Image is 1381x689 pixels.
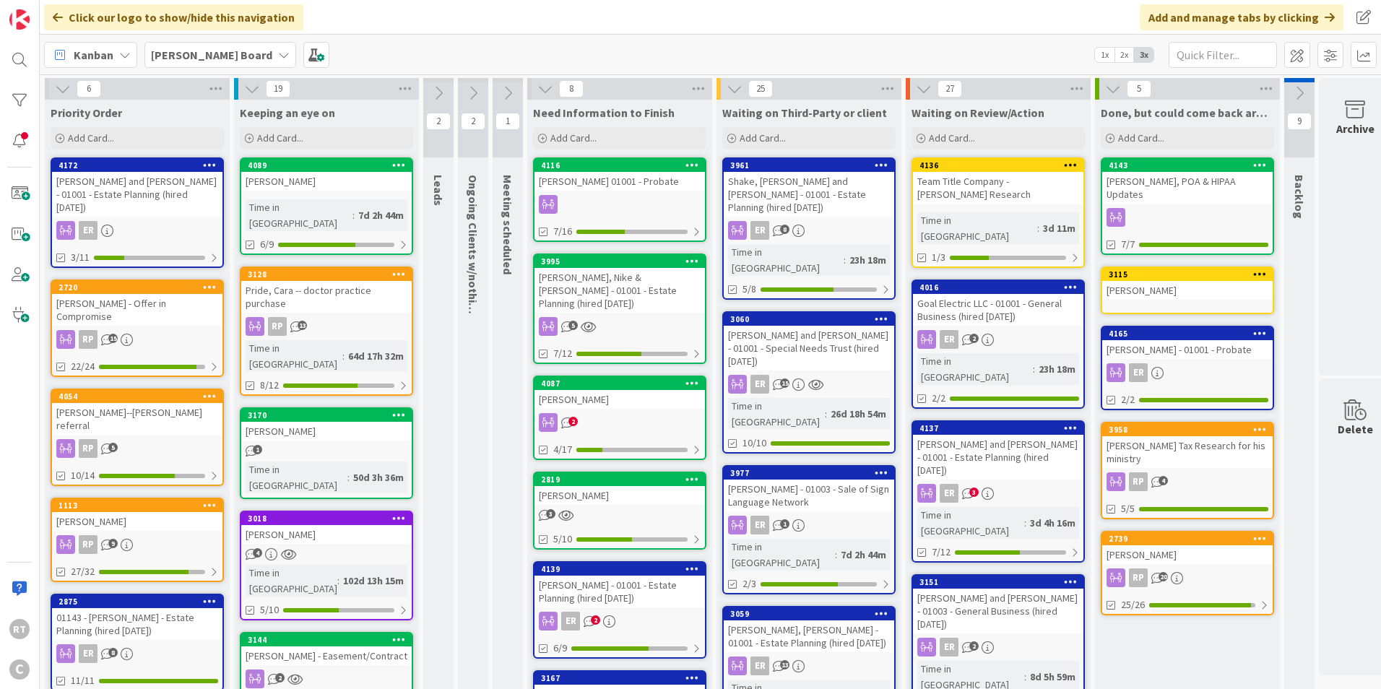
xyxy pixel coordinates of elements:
[9,9,30,30] img: Visit kanbanzone.com
[59,597,222,607] div: 2875
[1159,476,1168,485] span: 4
[9,619,30,639] div: RT
[913,589,1083,633] div: [PERSON_NAME] and [PERSON_NAME] - 01003 - General Business (hired [DATE])
[246,461,347,493] div: Time in [GEOGRAPHIC_DATA]
[932,391,945,406] span: 2/2
[257,131,303,144] span: Add Card...
[51,389,224,486] a: 4054[PERSON_NAME]--[PERSON_NAME] referralRP10/14
[79,221,98,240] div: ER
[1024,669,1026,685] span: :
[534,159,705,172] div: 4116
[1102,532,1273,545] div: 2739
[241,317,412,336] div: RP
[241,159,412,191] div: 4089[PERSON_NAME]
[51,105,122,120] span: Priority Order
[240,266,413,396] a: 3128Pride, Cara -- doctor practice purchaseRPTime in [GEOGRAPHIC_DATA]:64d 17h 32m8/12
[835,547,837,563] span: :
[553,224,572,239] span: 7/16
[724,375,894,394] div: ER
[1102,532,1273,564] div: 2739[PERSON_NAME]
[730,468,894,478] div: 3977
[969,334,979,343] span: 2
[1140,4,1343,30] div: Add and manage tabs by clicking
[426,113,451,130] span: 2
[241,268,412,281] div: 3128
[59,500,222,511] div: 1113
[1118,131,1164,144] span: Add Card...
[1121,392,1135,407] span: 2/2
[541,673,705,683] div: 3167
[1102,423,1273,436] div: 3958
[730,314,894,324] div: 3060
[846,252,890,268] div: 23h 18m
[241,409,412,422] div: 3170
[260,237,274,252] span: 6/9
[724,480,894,511] div: [PERSON_NAME] - 01003 - Sale of Sign Language Network
[917,507,1024,539] div: Time in [GEOGRAPHIC_DATA]
[266,80,290,97] span: 19
[913,422,1083,480] div: 4137[PERSON_NAME] and [PERSON_NAME] - 01001 - Estate Planning (hired [DATE])
[1109,425,1273,435] div: 3958
[1127,80,1151,97] span: 5
[1039,220,1079,236] div: 3d 11m
[1102,568,1273,587] div: RP
[932,545,951,560] span: 7/12
[1037,220,1039,236] span: :
[501,175,515,274] span: Meeting scheduled
[913,576,1083,633] div: 3151[PERSON_NAME] and [PERSON_NAME] - 01003 - General Business (hired [DATE])
[1035,361,1079,377] div: 23h 18m
[347,469,350,485] span: :
[568,417,578,426] span: 2
[913,281,1083,294] div: 4016
[1129,568,1148,587] div: RP
[913,330,1083,349] div: ER
[533,157,706,242] a: 4116[PERSON_NAME] 01001 - Probate7/16
[241,633,412,665] div: 3144[PERSON_NAME] - Easement/Contract
[913,159,1083,204] div: 4136Team Title Company - [PERSON_NAME] Research
[913,435,1083,480] div: [PERSON_NAME] and [PERSON_NAME] - 01001 - Estate Planning (hired [DATE])
[553,641,567,656] span: 6/9
[724,313,894,370] div: 3060[PERSON_NAME] and [PERSON_NAME] - 01001 - Special Needs Trust (hired [DATE])
[559,80,584,97] span: 8
[780,225,789,234] span: 8
[1102,268,1273,281] div: 3115
[940,638,958,656] div: ER
[79,330,98,349] div: RP
[352,207,355,223] span: :
[722,105,887,120] span: Waiting on Third-Party or client
[9,659,30,680] div: C
[913,159,1083,172] div: 4136
[248,635,412,645] div: 3144
[730,609,894,619] div: 3059
[730,160,894,170] div: 3961
[940,484,958,503] div: ER
[108,443,118,452] span: 5
[913,281,1083,326] div: 4016Goal Electric LLC - 01001 - General Business (hired [DATE])
[541,564,705,574] div: 4139
[79,439,98,458] div: RP
[275,673,285,682] span: 2
[248,160,412,170] div: 4089
[533,376,706,460] a: 4087[PERSON_NAME]4/17
[52,281,222,326] div: 2720[PERSON_NAME] - Offer in Compromise
[1134,48,1153,62] span: 3x
[466,175,480,340] span: Ongoing Clients w/nothing ATM
[534,390,705,409] div: [PERSON_NAME]
[1109,160,1273,170] div: 4143
[533,561,706,659] a: 4139[PERSON_NAME] - 01001 - Estate Planning (hired [DATE])ER6/9
[1102,281,1273,300] div: [PERSON_NAME]
[1292,175,1307,219] span: Backlog
[533,253,706,364] a: 3995[PERSON_NAME], Nike & [PERSON_NAME] - 01001 - Estate Planning (hired [DATE])7/12
[541,256,705,266] div: 3995
[268,317,287,336] div: RP
[1114,48,1134,62] span: 2x
[1121,237,1135,252] span: 7/7
[1129,363,1148,382] div: ER
[561,612,580,630] div: ER
[345,348,407,364] div: 64d 17h 32m
[241,512,412,544] div: 3018[PERSON_NAME]
[546,509,555,519] span: 3
[1102,327,1273,359] div: 4165[PERSON_NAME] - 01001 - Probate
[919,577,1083,587] div: 3151
[837,547,890,563] div: 7d 2h 44m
